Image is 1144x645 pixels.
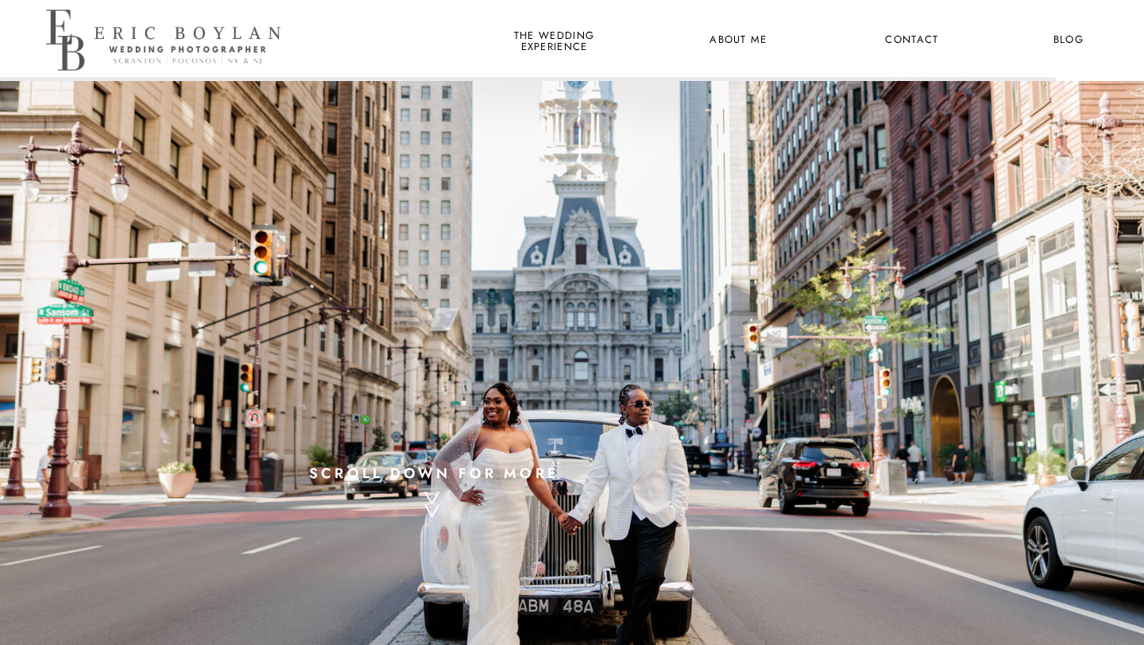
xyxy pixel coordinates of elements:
a: Contact [883,30,941,51]
a: the wedding experience [511,30,597,51]
a: scroll down for more [296,460,572,481]
a: About Me [700,30,777,51]
a: Blog [1039,30,1098,51]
